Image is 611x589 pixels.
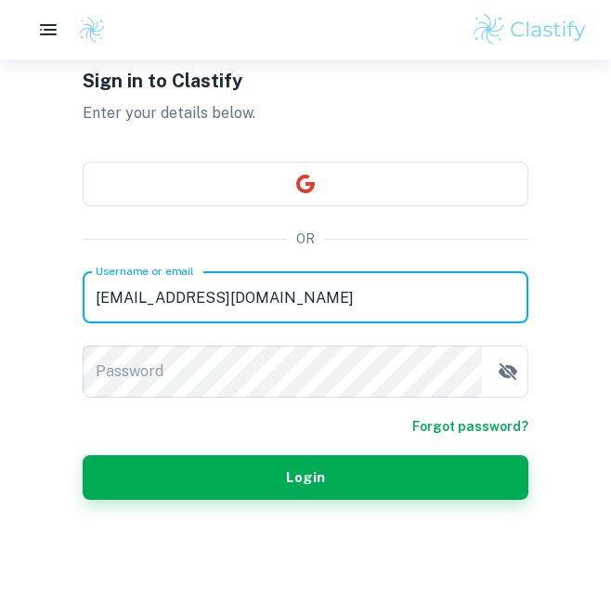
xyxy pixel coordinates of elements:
button: Login [83,455,528,500]
p: Enter your details below. [83,102,528,124]
img: Clastify logo [78,16,106,44]
p: OR [296,229,315,249]
label: Username or email [96,263,194,279]
h1: Sign in to Clastify [83,67,528,95]
img: Clastify logo [471,11,589,48]
a: Forgot password? [412,416,528,437]
a: Clastify logo [67,16,106,44]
